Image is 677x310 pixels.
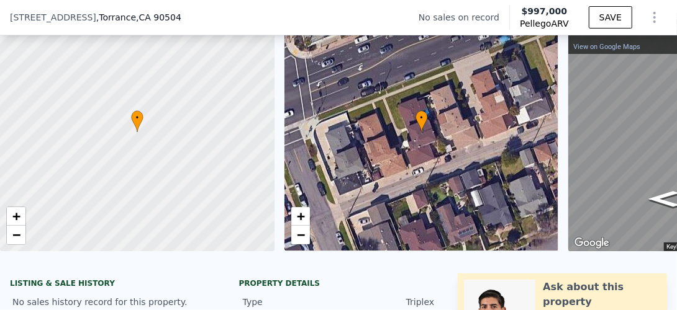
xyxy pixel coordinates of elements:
a: Zoom in [291,207,310,226]
div: Ask about this property [543,280,661,309]
span: $997,000 [522,6,568,16]
a: Zoom out [291,226,310,244]
a: Zoom in [7,207,25,226]
a: View on Google Maps [573,43,640,51]
div: LISTING & SALE HISTORY [10,278,209,291]
div: Triplex [338,296,434,308]
span: , Torrance [96,11,181,24]
span: Pellego ARV [520,17,569,30]
span: − [12,227,20,242]
div: No sales on record [419,11,509,24]
div: • [131,110,143,132]
div: Type [243,296,338,308]
button: SAVE [589,6,632,29]
span: + [12,208,20,224]
span: + [296,208,304,224]
span: − [296,227,304,242]
span: • [416,112,428,123]
a: Open this area in Google Maps (opens a new window) [571,235,612,251]
img: Google [571,235,612,251]
button: Show Options [642,5,667,30]
a: Zoom out [7,226,25,244]
span: , CA 90504 [136,12,181,22]
div: Property details [239,278,438,288]
div: • [416,110,428,132]
span: [STREET_ADDRESS] [10,11,96,24]
span: • [131,112,143,123]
